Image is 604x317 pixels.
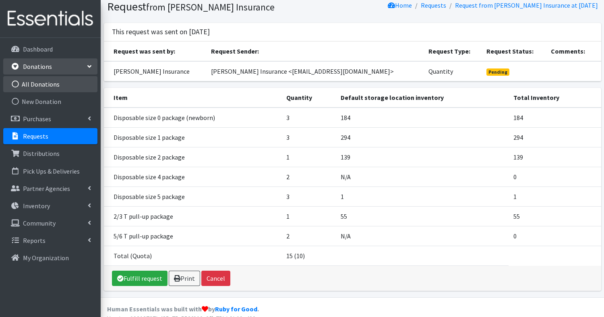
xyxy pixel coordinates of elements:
[336,147,509,167] td: 139
[104,206,281,226] td: 2/3 T pull-up package
[424,41,482,61] th: Request Type:
[281,147,336,167] td: 1
[215,305,257,313] a: Ruby for Good
[509,88,601,108] th: Total Inventory
[107,305,259,313] strong: Human Essentials was built with by .
[3,41,97,57] a: Dashboard
[201,271,230,286] button: Cancel
[104,147,281,167] td: Disposable size 2 package
[23,184,70,193] p: Partner Agencies
[104,246,281,265] td: Total (Quota)
[509,186,601,206] td: 1
[23,236,46,244] p: Reports
[509,206,601,226] td: 55
[336,226,509,246] td: N/A
[3,180,97,197] a: Partner Agencies
[336,167,509,186] td: N/A
[509,108,601,128] td: 184
[112,271,168,286] a: Fulfill request
[23,219,56,227] p: Community
[206,41,424,61] th: Request Sender:
[104,167,281,186] td: Disposable size 4 package
[206,61,424,81] td: [PERSON_NAME] Insurance <[EMAIL_ADDRESS][DOMAIN_NAME]>
[3,5,97,32] img: HumanEssentials
[23,62,52,70] p: Donations
[281,226,336,246] td: 2
[546,41,601,61] th: Comments:
[3,215,97,231] a: Community
[281,108,336,128] td: 3
[169,271,200,286] a: Print
[421,1,446,9] a: Requests
[482,41,546,61] th: Request Status:
[336,127,509,147] td: 294
[104,41,206,61] th: Request was sent by:
[509,127,601,147] td: 294
[3,145,97,162] a: Distributions
[3,58,97,75] a: Donations
[104,127,281,147] td: Disposable size 1 package
[424,61,482,81] td: Quantity
[281,167,336,186] td: 2
[3,198,97,214] a: Inventory
[3,128,97,144] a: Requests
[23,149,60,157] p: Distributions
[104,226,281,246] td: 5/6 T pull-up package
[281,186,336,206] td: 3
[509,167,601,186] td: 0
[23,132,48,140] p: Requests
[3,111,97,127] a: Purchases
[509,147,601,167] td: 139
[336,108,509,128] td: 184
[3,93,97,110] a: New Donation
[104,88,281,108] th: Item
[23,167,80,175] p: Pick Ups & Deliveries
[3,232,97,249] a: Reports
[336,88,509,108] th: Default storage location inventory
[281,88,336,108] th: Quantity
[336,206,509,226] td: 55
[455,1,598,9] a: Request from [PERSON_NAME] Insurance at [DATE]
[3,163,97,179] a: Pick Ups & Deliveries
[146,1,275,13] small: from [PERSON_NAME] Insurance
[388,1,412,9] a: Home
[281,246,336,265] td: 15 (10)
[104,61,206,81] td: [PERSON_NAME] Insurance
[23,202,50,210] p: Inventory
[3,76,97,92] a: All Donations
[3,250,97,266] a: My Organization
[281,127,336,147] td: 3
[486,68,509,76] span: Pending
[104,108,281,128] td: Disposable size 0 package (newborn)
[104,186,281,206] td: Disposable size 5 package
[23,45,53,53] p: Dashboard
[23,115,51,123] p: Purchases
[23,254,69,262] p: My Organization
[336,186,509,206] td: 1
[281,206,336,226] td: 1
[509,226,601,246] td: 0
[112,28,210,36] h3: This request was sent on [DATE]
